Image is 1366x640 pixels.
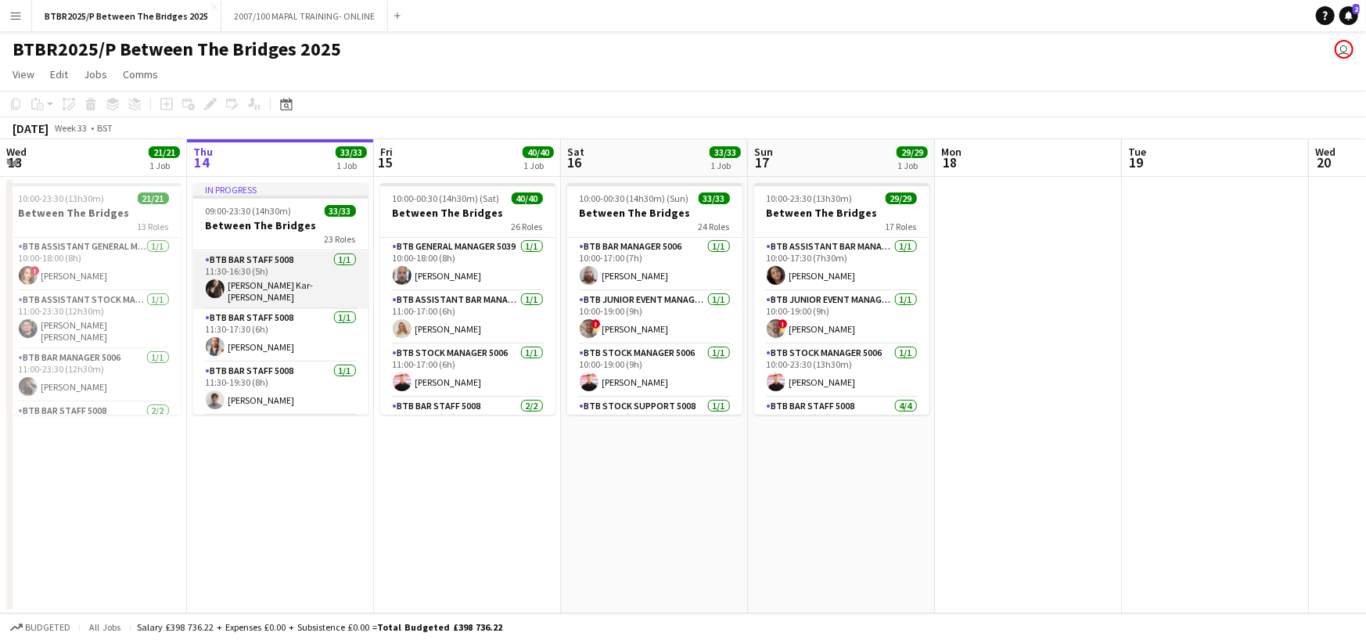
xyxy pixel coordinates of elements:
span: 20 [1313,153,1335,171]
app-card-role: BTB General Manager 50391/110:00-18:00 (8h)[PERSON_NAME] [380,238,555,291]
span: 23 Roles [325,233,356,245]
div: 1 Job [523,160,553,171]
span: Thu [193,145,213,159]
a: 2 [1339,6,1358,25]
span: 33/33 [699,192,730,204]
h3: Between The Bridges [6,206,182,220]
app-card-role: BTB Bar Staff 50081/111:30-17:30 (6h)[PERSON_NAME] [193,309,368,362]
app-card-role: BTB Bar Staff 50081/111:30-19:30 (8h)[PERSON_NAME] [193,362,368,415]
h3: Between The Bridges [567,206,742,220]
span: Jobs [84,67,107,81]
span: 29/29 [886,192,917,204]
span: 13 [4,153,27,171]
span: Comms [123,67,158,81]
span: 10:00-00:30 (14h30m) (Sun) [580,192,689,204]
span: 18 [939,153,962,171]
app-card-role: BTB Assistant General Manager 50061/110:00-18:00 (8h)![PERSON_NAME] [6,238,182,291]
app-card-role: BTB Junior Event Manager 50391/110:00-19:00 (9h)![PERSON_NAME] [567,291,742,344]
span: Tue [1128,145,1146,159]
span: 17 Roles [886,221,917,232]
span: Wed [6,145,27,159]
span: Sun [754,145,773,159]
span: 16 [565,153,584,171]
h3: Between The Bridges [754,206,929,220]
span: 14 [191,153,213,171]
app-card-role: BTB Bar Staff 50082/2 [6,402,182,478]
a: View [6,64,41,84]
span: 10:00-00:30 (14h30m) (Sat) [393,192,500,204]
app-job-card: 10:00-23:30 (13h30m)21/21Between The Bridges13 RolesBTB Assistant General Manager 50061/110:00-18... [6,183,182,415]
a: Jobs [77,64,113,84]
app-card-role: BTB Assistant Bar Manager 50061/110:00-17:30 (7h30m)[PERSON_NAME] [754,238,929,291]
span: View [13,67,34,81]
div: BST [97,122,113,134]
span: Budgeted [25,622,70,633]
span: 33/33 [325,205,356,217]
app-job-card: 10:00-00:30 (14h30m) (Sun)33/33Between The Bridges24 RolesBTB Bar Manager 50061/110:00-17:00 (7h)... [567,183,742,415]
span: 10:00-23:30 (13h30m) [19,192,105,204]
button: 2007/100 MAPAL TRAINING- ONLINE [221,1,388,31]
span: Fri [380,145,393,159]
span: 33/33 [710,146,741,158]
span: 40/40 [523,146,554,158]
div: 1 Job [336,160,366,171]
h3: Between The Bridges [380,206,555,220]
span: 26 Roles [512,221,543,232]
app-card-role: BTB Stock Manager 50061/110:00-19:00 (9h)[PERSON_NAME] [567,344,742,397]
app-card-role: BTB Stock Manager 50061/111:00-17:00 (6h)[PERSON_NAME] [380,344,555,397]
app-job-card: In progress09:00-23:30 (14h30m)33/33Between The Bridges23 Roles[PERSON_NAME]BTB Bar Manager 50061... [193,183,368,415]
span: Week 33 [52,122,91,134]
div: 1 Job [897,160,927,171]
div: 1 Job [149,160,179,171]
span: 19 [1126,153,1146,171]
div: [DATE] [13,120,49,136]
span: 13 Roles [138,221,169,232]
app-job-card: 10:00-23:30 (13h30m)29/29Between The Bridges17 RolesBTB Assistant Bar Manager 50061/110:00-17:30 ... [754,183,929,415]
app-card-role: BTB Bar Staff 50084/410:30-17:30 (7h) [754,397,929,519]
app-user-avatar: Amy Cane [1335,40,1353,59]
span: 09:00-23:30 (14h30m) [206,205,292,217]
span: ! [31,266,40,275]
span: 40/40 [512,192,543,204]
span: Total Budgeted £398 736.22 [377,621,502,633]
button: BTBR2025/P Between The Bridges 2025 [32,1,221,31]
app-card-role: BTB Assistant Stock Manager 50061/111:00-23:30 (12h30m)[PERSON_NAME] [PERSON_NAME] [6,291,182,349]
span: ! [591,319,601,329]
app-card-role: BTB Bar Manager 50061/111:00-23:30 (12h30m)[PERSON_NAME] [6,349,182,402]
span: 2 [1353,4,1360,14]
span: 17 [752,153,773,171]
span: 21/21 [138,192,169,204]
div: 1 Job [710,160,740,171]
div: In progress [193,183,368,196]
span: 15 [378,153,393,171]
h3: Between The Bridges [193,218,368,232]
span: 21/21 [149,146,180,158]
span: 29/29 [897,146,928,158]
span: Mon [941,145,962,159]
span: 10:00-23:30 (13h30m) [767,192,853,204]
span: 24 Roles [699,221,730,232]
button: Budgeted [8,619,73,636]
app-card-role: BTB Junior Event Manager 50391/110:00-19:00 (9h)![PERSON_NAME] [754,291,929,344]
a: Comms [117,64,164,84]
span: All jobs [86,621,124,633]
app-card-role: BTB Stock support 50081/110:00-23:30 (13h30m) [567,397,742,451]
span: Wed [1315,145,1335,159]
app-card-role: BTB Bar Staff 50081/111:30-16:30 (5h)[PERSON_NAME] Kar-[PERSON_NAME] [193,251,368,309]
span: Sat [567,145,584,159]
div: Salary £398 736.22 + Expenses £0.00 + Subsistence £0.00 = [137,621,502,633]
span: ! [778,319,788,329]
span: Edit [50,67,68,81]
app-card-role: BTB Assistant Bar Manager 50061/111:00-17:00 (6h)[PERSON_NAME] [380,291,555,344]
app-job-card: 10:00-00:30 (14h30m) (Sat)40/40Between The Bridges26 RolesBTB General Manager 50391/110:00-18:00 ... [380,183,555,415]
h1: BTBR2025/P Between The Bridges 2025 [13,38,341,61]
app-card-role: BTB Bar Manager 50061/110:00-17:00 (7h)[PERSON_NAME] [567,238,742,291]
a: Edit [44,64,74,84]
app-card-role: BTB Bar Staff 50082/211:30-17:30 (6h) [380,397,555,473]
span: 33/33 [336,146,367,158]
